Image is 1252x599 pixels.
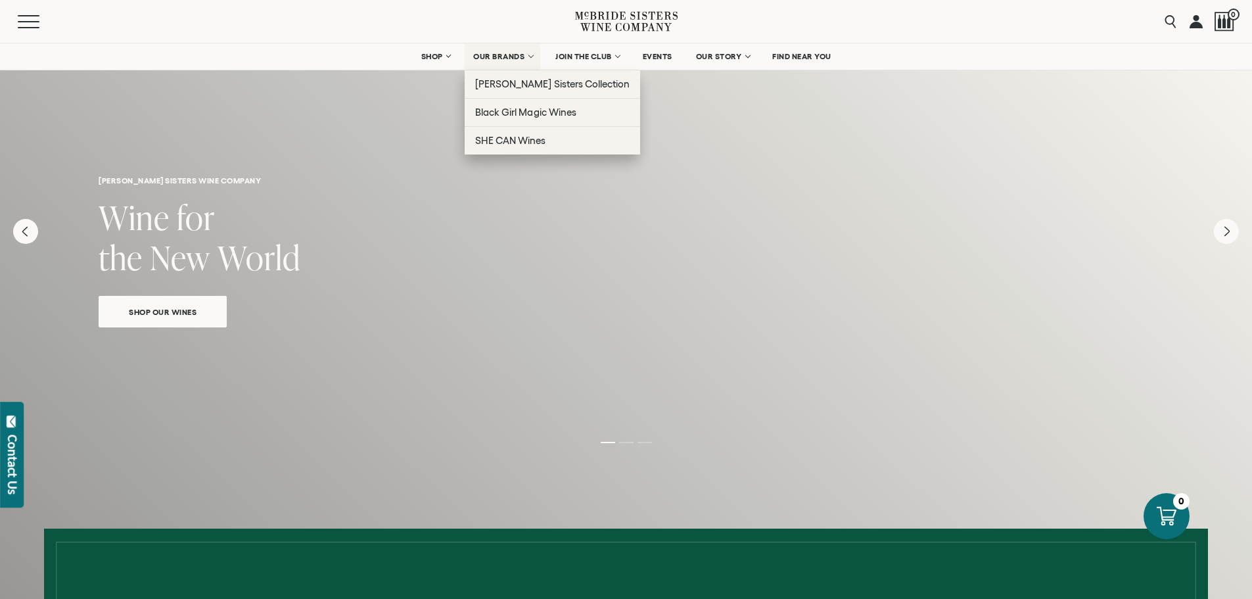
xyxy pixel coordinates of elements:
span: 0 [1228,9,1240,20]
button: Mobile Menu Trigger [18,15,65,28]
a: FIND NEAR YOU [764,43,840,70]
div: Contact Us [6,435,19,494]
a: SHE CAN Wines [465,126,640,155]
span: World [218,235,300,280]
h6: [PERSON_NAME] sisters wine company [99,176,1153,185]
li: Page dot 2 [619,442,634,443]
span: OUR BRANDS [473,52,524,61]
span: SHE CAN Wines [475,135,545,146]
span: [PERSON_NAME] Sisters Collection [475,78,630,89]
span: SHOP [421,52,443,61]
span: OUR STORY [696,52,742,61]
span: the [99,235,143,280]
button: Previous [13,219,38,244]
span: JOIN THE CLUB [555,52,612,61]
span: FIND NEAR YOU [772,52,831,61]
li: Page dot 3 [638,442,652,443]
span: for [177,195,215,240]
span: Wine [99,195,170,240]
a: SHOP [412,43,458,70]
button: Next [1214,219,1239,244]
a: JOIN THE CLUB [547,43,628,70]
div: 0 [1173,493,1190,510]
li: Page dot 1 [601,442,615,443]
a: OUR BRANDS [465,43,540,70]
a: Shop Our Wines [99,296,227,327]
a: OUR STORY [687,43,758,70]
span: Black Girl Magic Wines [475,107,576,118]
a: [PERSON_NAME] Sisters Collection [465,70,640,98]
span: EVENTS [643,52,672,61]
a: Black Girl Magic Wines [465,98,640,126]
span: Shop Our Wines [106,304,220,320]
span: New [150,235,210,280]
a: EVENTS [634,43,681,70]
